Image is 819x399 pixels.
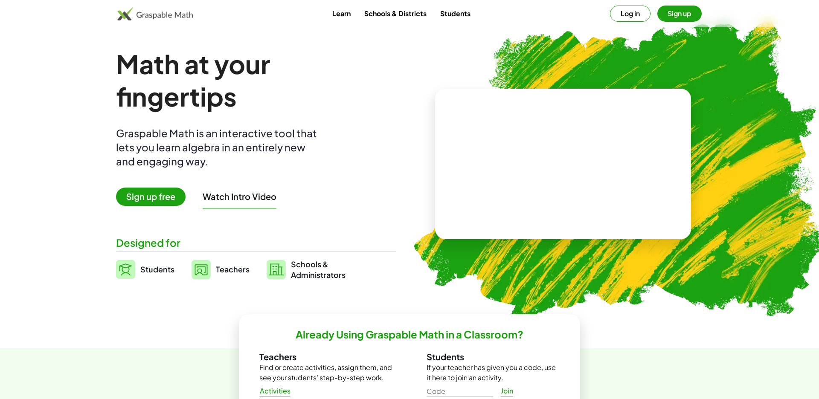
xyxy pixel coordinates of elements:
[267,259,346,280] a: Schools &Administrators
[203,191,276,202] button: Watch Intro Video
[657,6,702,22] button: Sign up
[433,6,477,21] a: Students
[499,132,627,196] video: What is this? This is dynamic math notation. Dynamic math notation plays a central role in how Gr...
[259,362,392,383] p: Find or create activities, assign them, and see your students' step-by-step work.
[259,387,290,396] span: Activities
[216,264,250,274] span: Teachers
[140,264,174,274] span: Students
[610,6,651,22] button: Log in
[116,259,174,280] a: Students
[259,351,392,362] h3: Teachers
[500,387,513,396] span: Join
[357,6,433,21] a: Schools & Districts
[253,383,297,399] a: Activities
[325,6,357,21] a: Learn
[192,260,211,279] img: svg%3e
[427,362,560,383] p: If your teacher has given you a code, use it here to join an activity.
[116,236,396,250] div: Designed for
[116,48,387,113] h1: Math at your fingertips
[192,259,250,280] a: Teachers
[116,188,186,206] span: Sign up free
[291,259,346,280] span: Schools & Administrators
[296,328,523,341] h2: Already Using Graspable Math in a Classroom?
[427,351,560,362] h3: Students
[116,260,135,279] img: svg%3e
[493,383,520,399] a: Join
[116,126,321,168] div: Graspable Math is an interactive tool that lets you learn algebra in an entirely new and engaging...
[267,260,286,279] img: svg%3e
